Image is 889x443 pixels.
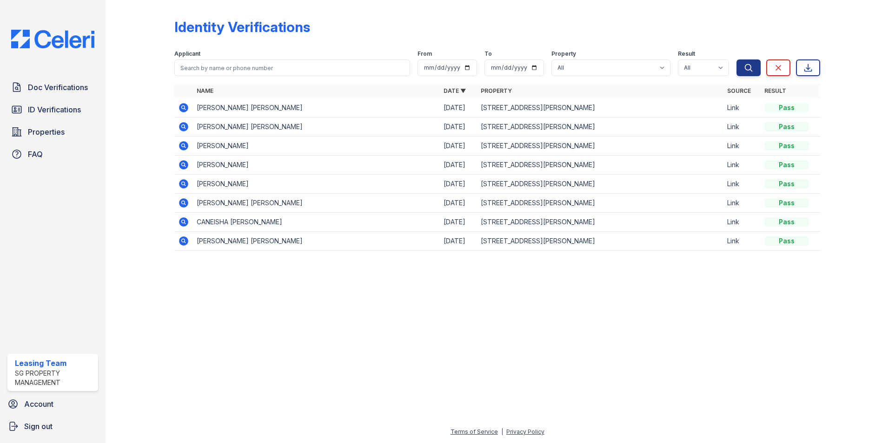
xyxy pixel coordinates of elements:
[15,358,94,369] div: Leasing Team
[723,98,761,117] td: Link
[551,50,576,58] label: Property
[723,175,761,194] td: Link
[7,78,98,97] a: Doc Verifications
[7,145,98,163] a: FAQ
[28,126,65,137] span: Properties
[193,98,440,117] td: [PERSON_NAME] [PERSON_NAME]
[723,156,761,175] td: Link
[440,175,477,194] td: [DATE]
[477,175,724,194] td: [STREET_ADDRESS][PERSON_NAME]
[197,87,213,94] a: Name
[193,232,440,251] td: [PERSON_NAME] [PERSON_NAME]
[7,123,98,141] a: Properties
[440,98,477,117] td: [DATE]
[418,50,432,58] label: From
[764,198,809,208] div: Pass
[764,122,809,131] div: Pass
[4,30,102,48] img: CE_Logo_Blue-a8612792a0a2168367f1c8372b55b34899dd931a85d93a1a3d3e32e68fde9ad4.png
[174,59,410,76] input: Search by name or phone number
[193,137,440,156] td: [PERSON_NAME]
[477,232,724,251] td: [STREET_ADDRESS][PERSON_NAME]
[764,217,809,227] div: Pass
[764,141,809,150] div: Pass
[440,117,477,137] td: [DATE]
[727,87,751,94] a: Source
[501,428,503,435] div: |
[28,82,88,93] span: Doc Verifications
[193,117,440,137] td: [PERSON_NAME] [PERSON_NAME]
[7,100,98,119] a: ID Verifications
[193,156,440,175] td: [PERSON_NAME]
[764,236,809,246] div: Pass
[477,194,724,213] td: [STREET_ADDRESS][PERSON_NAME]
[28,104,81,115] span: ID Verifications
[477,137,724,156] td: [STREET_ADDRESS][PERSON_NAME]
[723,137,761,156] td: Link
[4,417,102,436] a: Sign out
[193,213,440,232] td: CANEISHA [PERSON_NAME]
[451,428,498,435] a: Terms of Service
[440,194,477,213] td: [DATE]
[444,87,466,94] a: Date ▼
[477,117,724,137] td: [STREET_ADDRESS][PERSON_NAME]
[440,156,477,175] td: [DATE]
[440,213,477,232] td: [DATE]
[477,98,724,117] td: [STREET_ADDRESS][PERSON_NAME]
[24,398,53,410] span: Account
[15,369,94,387] div: SG Property Management
[440,137,477,156] td: [DATE]
[174,19,310,35] div: Identity Verifications
[764,103,809,112] div: Pass
[477,156,724,175] td: [STREET_ADDRESS][PERSON_NAME]
[440,232,477,251] td: [DATE]
[24,421,53,432] span: Sign out
[28,149,43,160] span: FAQ
[193,175,440,194] td: [PERSON_NAME]
[193,194,440,213] td: [PERSON_NAME] [PERSON_NAME]
[484,50,492,58] label: To
[723,213,761,232] td: Link
[4,395,102,413] a: Account
[764,179,809,189] div: Pass
[723,232,761,251] td: Link
[481,87,512,94] a: Property
[477,213,724,232] td: [STREET_ADDRESS][PERSON_NAME]
[678,50,695,58] label: Result
[723,194,761,213] td: Link
[764,87,786,94] a: Result
[723,117,761,137] td: Link
[764,160,809,169] div: Pass
[174,50,200,58] label: Applicant
[506,428,544,435] a: Privacy Policy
